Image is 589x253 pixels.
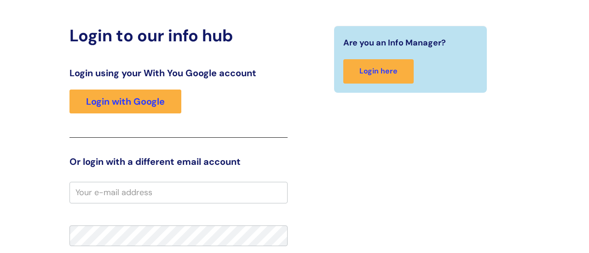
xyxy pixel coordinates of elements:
a: Login here [343,59,414,84]
a: Login with Google [69,90,181,113]
h3: Login using your With You Google account [69,67,288,79]
span: Are you an Info Manager? [343,35,446,50]
input: Your e-mail address [69,182,288,203]
h3: Or login with a different email account [69,156,288,167]
h2: Login to our info hub [69,26,288,45]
